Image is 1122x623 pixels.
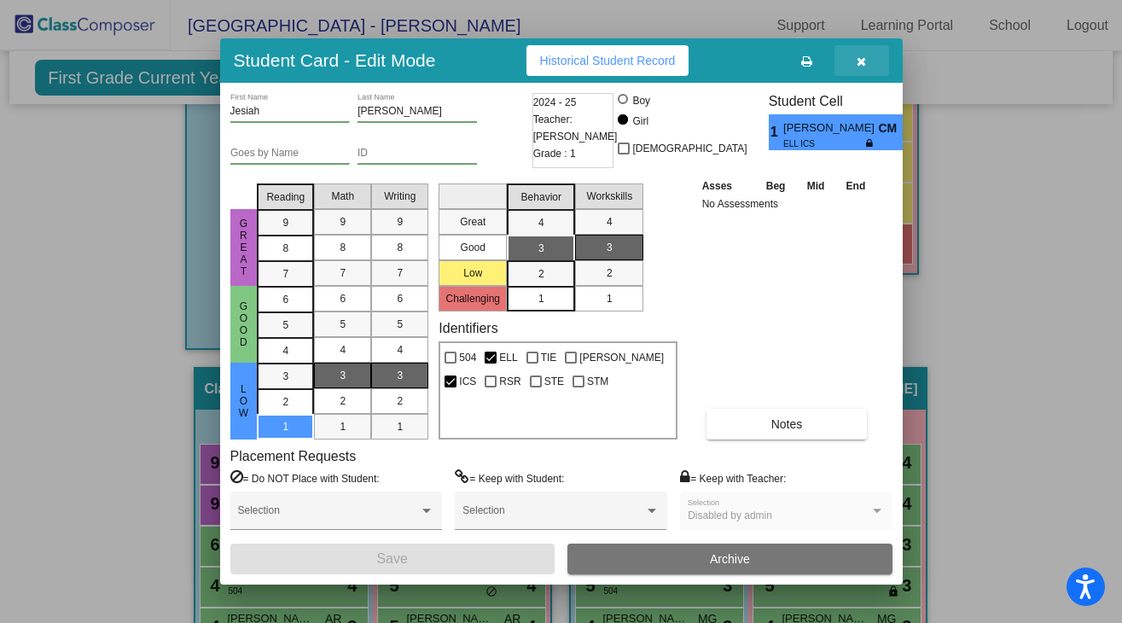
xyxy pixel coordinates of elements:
[835,177,876,195] th: End
[688,509,772,521] span: Disabled by admin
[340,240,346,255] span: 8
[282,292,288,307] span: 6
[439,320,497,336] label: Identifiers
[397,393,403,409] span: 2
[235,218,251,277] span: Great
[632,138,747,159] span: [DEMOGRAPHIC_DATA]
[397,317,403,332] span: 5
[499,347,517,368] span: ELL
[340,214,346,230] span: 9
[235,300,251,348] span: Good
[698,177,755,195] th: Asses
[340,317,346,332] span: 5
[230,448,357,464] label: Placement Requests
[769,122,783,143] span: 1
[234,49,436,71] h3: Student Card - Edit Mode
[384,189,416,204] span: Writing
[459,371,476,392] span: ICS
[340,368,346,383] span: 3
[340,291,346,306] span: 6
[783,137,866,150] span: ELL ICS
[540,54,676,67] span: Historical Student Record
[499,371,520,392] span: RSR
[282,343,288,358] span: 4
[579,347,664,368] span: [PERSON_NAME]
[631,93,650,108] div: Boy
[459,347,476,368] span: 504
[397,342,403,358] span: 4
[533,94,577,111] span: 2024 - 25
[282,369,288,384] span: 3
[230,148,350,160] input: goes by name
[878,119,902,137] span: CM
[567,544,892,574] button: Archive
[340,393,346,409] span: 2
[607,214,613,230] span: 4
[533,145,576,162] span: Grade : 1
[631,114,648,129] div: Girl
[607,240,613,255] span: 3
[771,417,803,431] span: Notes
[397,265,403,281] span: 7
[698,195,877,213] td: No Assessments
[376,551,407,566] span: Save
[680,469,786,486] label: = Keep with Teacher:
[706,409,868,440] button: Notes
[230,544,555,574] button: Save
[397,419,403,434] span: 1
[769,93,917,109] h3: Student Cell
[544,371,564,392] span: STE
[340,419,346,434] span: 1
[282,394,288,410] span: 2
[755,177,796,195] th: Beg
[397,214,403,230] span: 9
[397,368,403,383] span: 3
[783,119,878,137] span: [PERSON_NAME]
[340,342,346,358] span: 4
[282,241,288,256] span: 8
[538,215,544,230] span: 4
[710,552,750,566] span: Archive
[587,371,608,392] span: STM
[533,111,618,145] span: Teacher: [PERSON_NAME]
[282,266,288,282] span: 7
[397,291,403,306] span: 6
[282,317,288,333] span: 5
[230,469,380,486] label: = Do NOT Place with Student:
[397,240,403,255] span: 8
[538,241,544,256] span: 3
[282,419,288,434] span: 1
[586,189,632,204] span: Workskills
[521,189,561,205] span: Behavior
[526,45,689,76] button: Historical Student Record
[235,383,251,419] span: Low
[607,265,613,281] span: 2
[340,265,346,281] span: 7
[902,122,916,143] span: 3
[282,215,288,230] span: 9
[538,266,544,282] span: 2
[538,291,544,306] span: 1
[796,177,834,195] th: Mid
[266,189,305,205] span: Reading
[455,469,564,486] label: = Keep with Student:
[331,189,354,204] span: Math
[541,347,557,368] span: TIE
[607,291,613,306] span: 1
